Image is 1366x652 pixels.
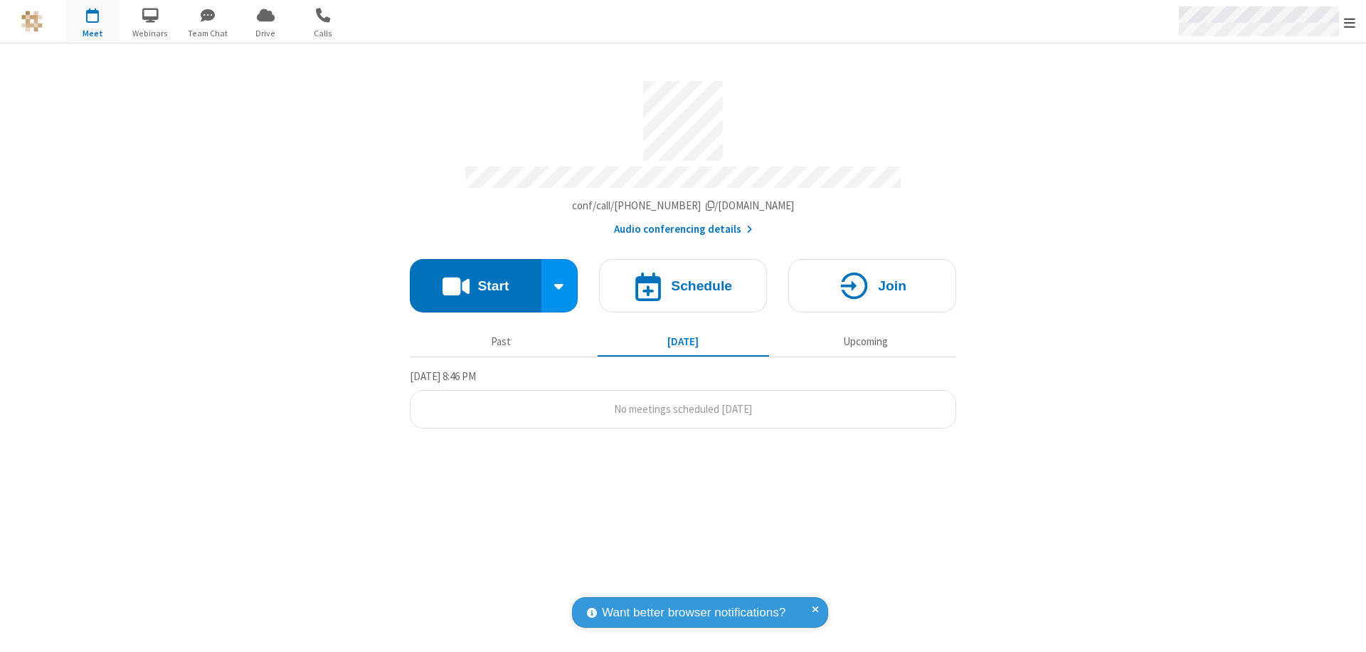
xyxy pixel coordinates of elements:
[21,11,43,32] img: QA Selenium DO NOT DELETE OR CHANGE
[572,198,795,214] button: Copy my meeting room linkCopy my meeting room link
[410,259,541,312] button: Start
[602,604,785,622] span: Want better browser notifications?
[415,328,587,355] button: Past
[780,328,951,355] button: Upcoming
[181,27,235,40] span: Team Chat
[788,259,956,312] button: Join
[614,221,753,238] button: Audio conferencing details
[297,27,350,40] span: Calls
[410,369,476,383] span: [DATE] 8:46 PM
[410,70,956,238] section: Account details
[671,279,732,293] h4: Schedule
[599,259,767,312] button: Schedule
[541,259,578,312] div: Start conference options
[598,328,769,355] button: [DATE]
[572,199,795,212] span: Copy my meeting room link
[66,27,120,40] span: Meet
[614,402,752,416] span: No meetings scheduled [DATE]
[878,279,906,293] h4: Join
[477,279,509,293] h4: Start
[239,27,292,40] span: Drive
[124,27,177,40] span: Webinars
[410,368,956,429] section: Today's Meetings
